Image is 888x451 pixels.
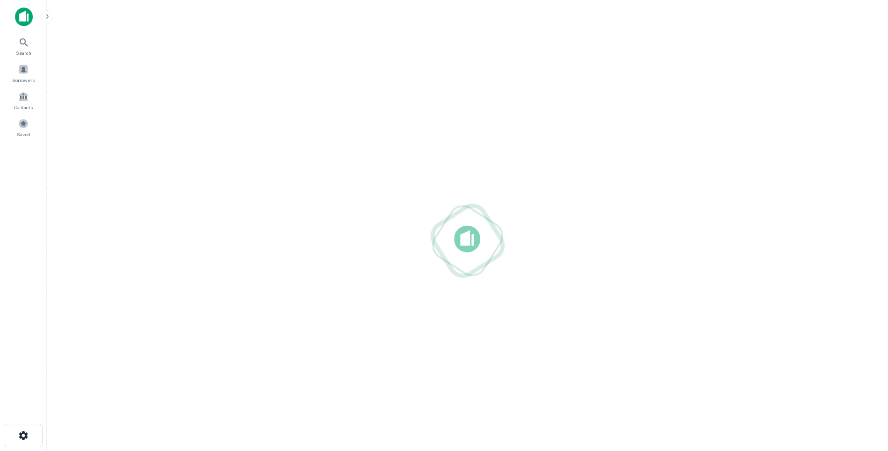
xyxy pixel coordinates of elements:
iframe: Chat Widget [841,346,888,391]
a: Search [3,33,44,59]
a: Saved [3,115,44,140]
span: Saved [17,131,30,138]
a: Contacts [3,88,44,113]
span: Contacts [14,104,33,111]
img: capitalize-icon.png [15,7,33,26]
a: Borrowers [3,60,44,86]
span: Search [16,49,31,57]
span: Borrowers [12,76,35,84]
